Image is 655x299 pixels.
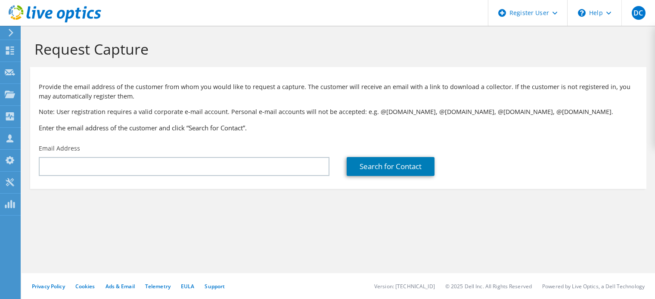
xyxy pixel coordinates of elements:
[75,283,95,290] a: Cookies
[181,283,194,290] a: EULA
[542,283,645,290] li: Powered by Live Optics, a Dell Technology
[578,9,586,17] svg: \n
[39,107,638,117] p: Note: User registration requires a valid corporate e-mail account. Personal e-mail accounts will ...
[39,82,638,101] p: Provide the email address of the customer from whom you would like to request a capture. The cust...
[39,144,80,153] label: Email Address
[205,283,225,290] a: Support
[39,123,638,133] h3: Enter the email address of the customer and click “Search for Contact”.
[445,283,532,290] li: © 2025 Dell Inc. All Rights Reserved
[32,283,65,290] a: Privacy Policy
[632,6,646,20] span: DC
[106,283,135,290] a: Ads & Email
[145,283,171,290] a: Telemetry
[347,157,435,176] a: Search for Contact
[34,40,638,58] h1: Request Capture
[374,283,435,290] li: Version: [TECHNICAL_ID]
